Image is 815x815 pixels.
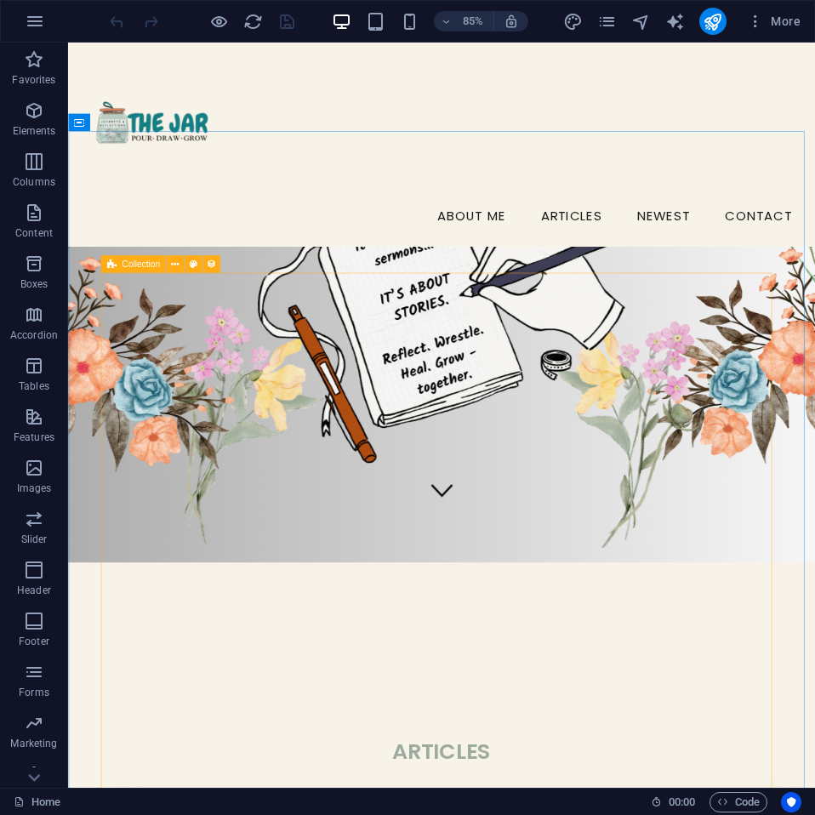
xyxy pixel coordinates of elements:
p: Favorites [12,73,55,87]
span: Collection [122,259,160,268]
span: : [681,795,683,808]
h6: Session time [651,792,696,812]
h6: 85% [459,11,487,31]
button: pages [597,11,618,31]
button: navigator [631,11,652,31]
i: Navigator [631,12,651,31]
p: Content [15,226,53,240]
button: Code [710,792,767,812]
a: Click to cancel selection. Double-click to open Pages [14,792,60,812]
button: More [740,8,807,35]
p: Elements [13,124,56,138]
i: On resize automatically adjust zoom level to fit chosen device. [504,14,519,29]
i: Pages (Ctrl+Alt+S) [597,12,617,31]
button: publish [699,8,727,35]
p: Accordion [10,328,58,342]
i: Publish [703,12,722,31]
p: Forms [19,686,49,699]
button: 85% [434,11,494,31]
button: reload [242,11,263,31]
button: text_generator [665,11,686,31]
span: 00 00 [669,792,695,812]
p: Images [17,482,52,495]
button: design [563,11,584,31]
p: Tables [19,379,49,393]
span: More [747,13,801,30]
button: Usercentrics [781,792,801,812]
p: Columns [13,175,55,189]
i: AI Writer [665,12,685,31]
p: Marketing [10,737,57,750]
p: Footer [19,635,49,648]
i: Design (Ctrl+Alt+Y) [563,12,583,31]
p: Features [14,430,54,444]
span: Code [717,792,760,812]
i: Reload page [243,12,263,31]
p: Slider [21,533,48,546]
p: Boxes [20,277,48,291]
p: Header [17,584,51,597]
button: Click here to leave preview mode and continue editing [208,11,229,31]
